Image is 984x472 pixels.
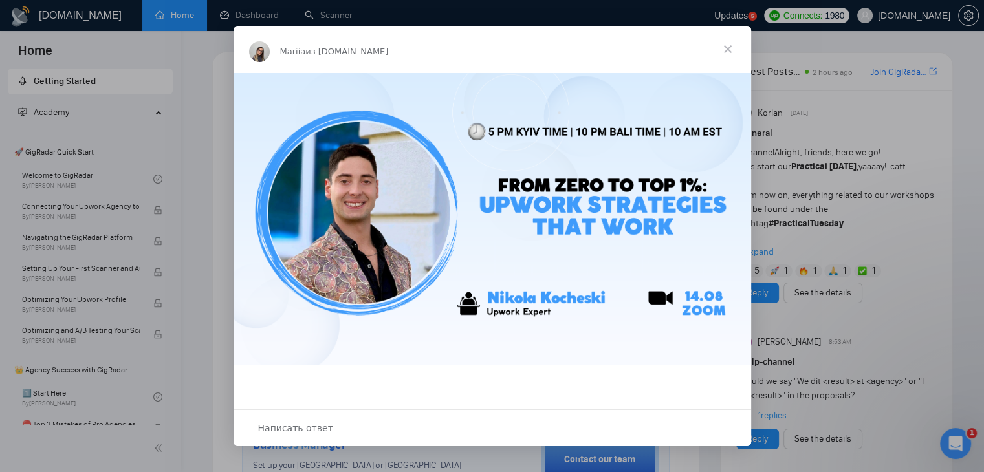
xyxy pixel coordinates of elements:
span: из [DOMAIN_NAME] [305,47,388,56]
div: Открыть разговор и ответить [234,409,751,446]
span: Закрыть [705,26,751,72]
img: Profile image for Mariia [249,41,270,62]
span: Написать ответ [258,420,333,436]
span: Mariia [280,47,306,56]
